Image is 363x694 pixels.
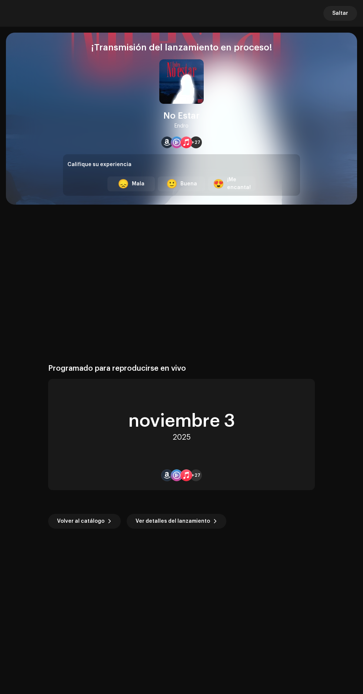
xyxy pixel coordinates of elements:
[48,364,315,373] div: Programado para reproducirse en vivo
[332,6,348,21] span: Saltar
[163,110,200,122] div: No Estar
[48,514,121,529] button: Volver al catálogo
[213,179,224,188] div: 😍
[192,472,200,478] span: +27
[174,122,189,130] div: Endro
[118,179,129,188] div: 😞
[91,42,272,53] div: ¡Transmisión del lanzamiento en proceso!
[136,514,210,529] span: Ver detalles del lanzamiento
[323,6,357,21] button: Saltar
[67,162,131,167] span: Califique su experiencia
[173,433,191,442] div: 2025
[166,179,177,188] div: 🙂
[132,180,144,188] div: Mala
[159,59,204,104] img: 4e66a3f5-76b1-49fe-b71f-8e706b602030
[192,139,200,145] span: +27
[127,514,226,529] button: Ver detalles del lanzamiento
[129,412,235,430] div: noviembre 3
[180,180,197,188] div: Buena
[227,176,251,192] div: ¡Me encanta!
[57,514,104,529] span: Volver al catálogo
